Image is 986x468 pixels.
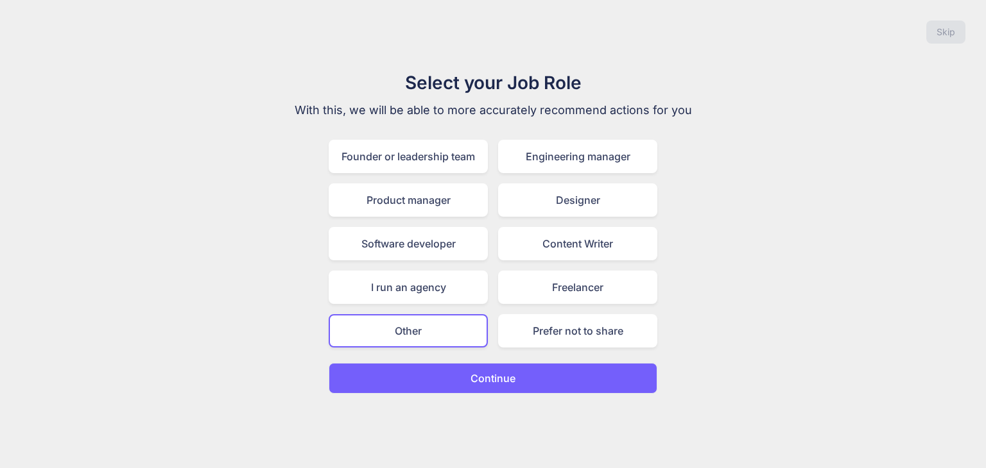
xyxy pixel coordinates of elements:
[329,314,488,347] div: Other
[498,271,657,304] div: Freelancer
[498,140,657,173] div: Engineering manager
[277,101,709,119] p: With this, we will be able to more accurately recommend actions for you
[277,69,709,96] h1: Select your Job Role
[498,314,657,347] div: Prefer not to share
[329,183,488,217] div: Product manager
[329,363,657,394] button: Continue
[329,227,488,260] div: Software developer
[926,21,965,44] button: Skip
[498,227,657,260] div: Content Writer
[498,183,657,217] div: Designer
[329,271,488,304] div: I run an agency
[329,140,488,173] div: Founder or leadership team
[471,371,515,386] p: Continue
